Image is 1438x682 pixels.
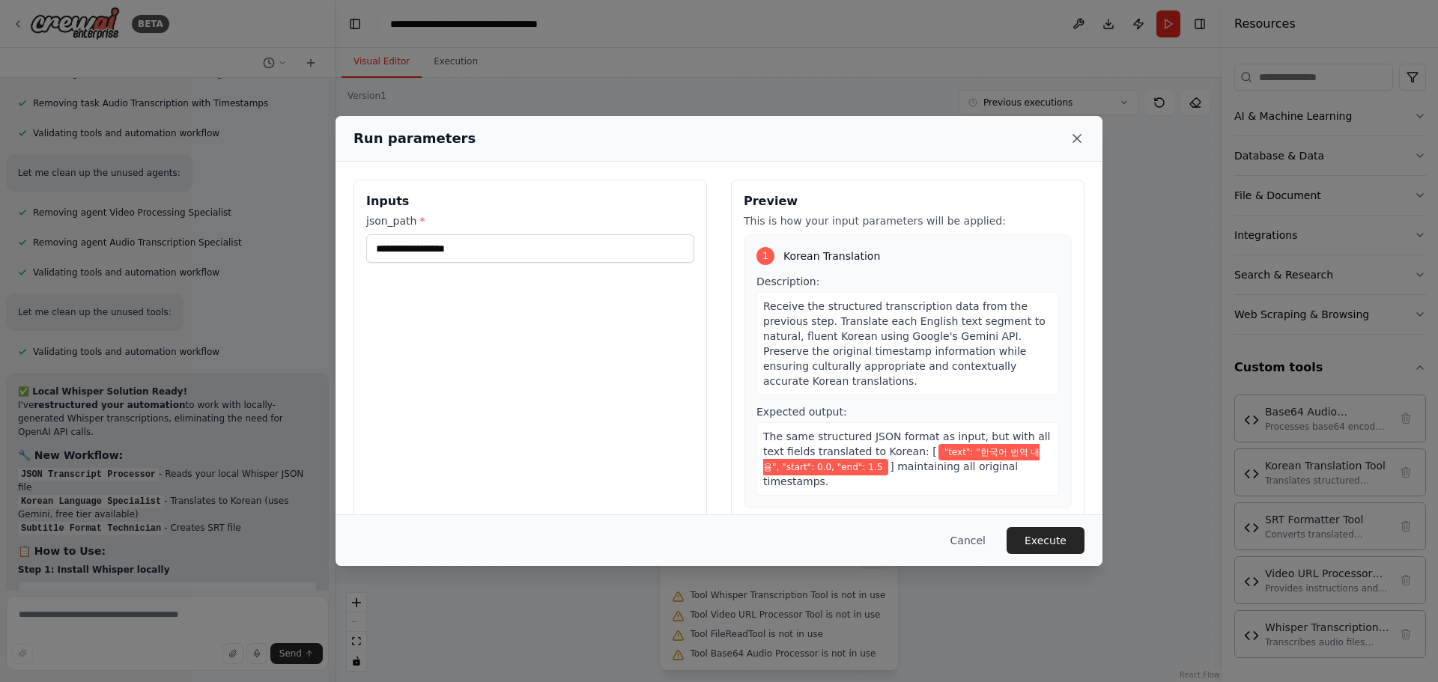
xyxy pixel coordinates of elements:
[756,247,774,265] div: 1
[744,213,1072,228] p: This is how your input parameters will be applied:
[763,300,1046,387] span: Receive the structured transcription data from the previous step. Translate each English text seg...
[783,249,880,264] span: Korean Translation
[366,192,694,210] h3: Inputs
[1007,527,1084,554] button: Execute
[756,406,847,418] span: Expected output:
[763,460,1018,487] span: ] maintaining all original timestamps.
[354,128,476,149] h2: Run parameters
[744,192,1072,210] h3: Preview
[763,430,1051,457] span: The same structured JSON format as input, but with all text fields translated to Korean: [
[763,444,1040,475] span: Variable: "text": "한국어 번역 내용", "start": 0.0, "end": 1.5
[756,275,819,287] span: Description:
[938,527,998,554] button: Cancel
[366,213,694,228] label: json_path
